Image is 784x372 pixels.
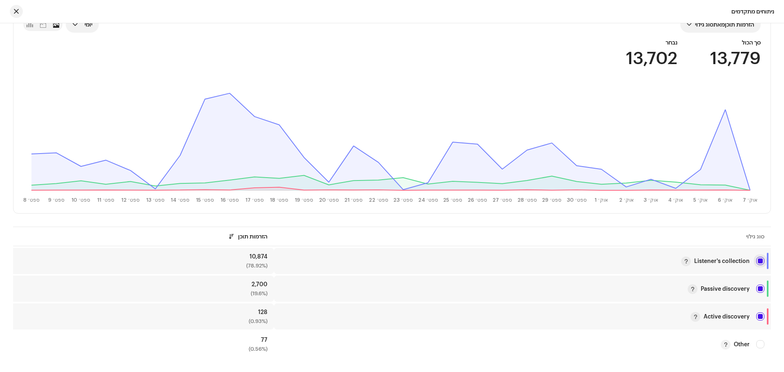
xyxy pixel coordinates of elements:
[146,198,165,203] text: 13 ספט׳
[249,346,267,352] div: (0.56%)
[492,198,512,203] text: 27 ספט׳
[246,254,267,259] div: 10,874
[517,198,537,203] text: 28 ספט׳
[369,198,388,203] text: 22 ספט׳
[245,198,264,203] text: 17 ספט׳
[249,318,267,324] div: (0.93%)
[644,198,658,203] text: 3 אוק׳
[270,198,288,203] text: 18 ספט׳
[595,198,608,203] text: 1 אוק׳
[344,198,363,203] text: 21 ספט׳
[418,198,438,203] text: 24 ספט׳
[72,16,78,33] div: dropdown trigger
[81,16,92,33] span: יומי
[196,198,214,203] text: 15 ספט׳
[295,198,313,203] text: 19 ספט׳
[251,290,267,296] div: (19.6%)
[626,39,677,46] div: נבחר
[468,198,487,203] text: 26 ספט׳
[71,198,90,203] text: 10 ספט׳
[249,337,267,343] div: 77
[619,198,634,203] text: 2 אוק׳
[220,198,239,203] text: 16 ספט׳
[121,198,140,203] text: 12 ספט׳
[567,198,587,203] text: 30 ספט׳
[23,198,40,203] text: 8 ספט׳
[249,309,267,315] div: 128
[48,198,65,203] text: 9 ספט׳
[542,198,561,203] text: 29 ספט׳
[246,263,267,268] div: (78.92%)
[171,198,189,203] text: 14 ספט׳
[443,198,462,203] text: 25 ספט׳
[251,281,267,287] div: 2,700
[97,198,114,203] text: 11 ספט׳
[393,198,413,203] text: 23 ספט׳
[319,198,339,203] text: 20 ספט׳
